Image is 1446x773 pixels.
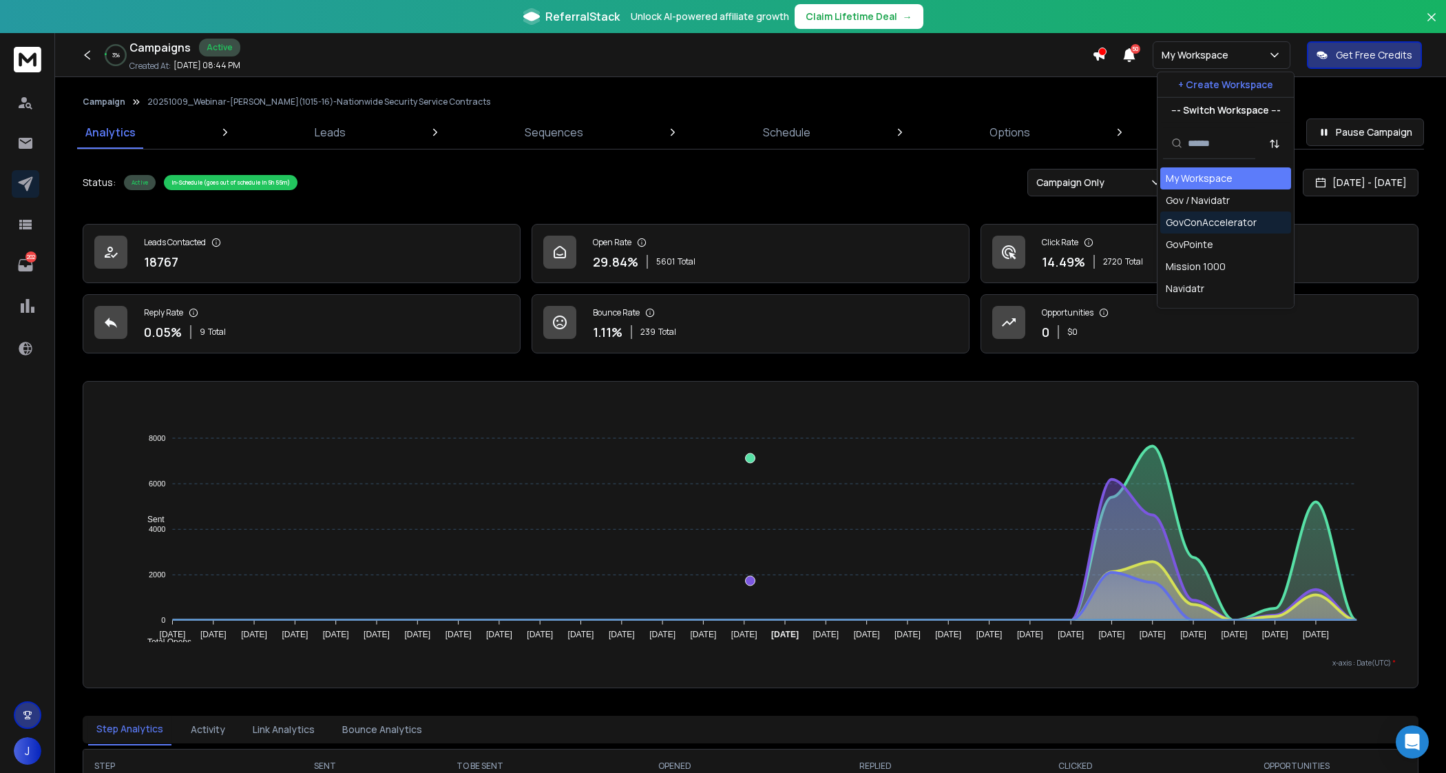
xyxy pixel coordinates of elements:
div: GovPointe [1166,238,1213,251]
tspan: [DATE] [1181,630,1207,639]
span: Total [658,327,676,338]
a: Leads [306,116,354,149]
button: J [14,737,41,765]
p: 3 % [112,51,120,59]
p: Bounce Rate [593,307,640,318]
span: 239 [640,327,656,338]
p: 29.84 % [593,252,638,271]
p: 0 [1042,322,1049,342]
p: 18767 [144,252,178,271]
p: Open Rate [593,237,631,248]
a: Reply Rate0.05%9Total [83,294,521,353]
tspan: 6000 [149,480,165,488]
h1: Campaigns [129,39,191,56]
p: 20251009_Webinar-[PERSON_NAME](1015-16)-Nationwide Security Service Contracts [147,96,490,107]
div: Gov / Navidatr [1166,194,1230,207]
p: 0.05 % [144,322,182,342]
tspan: [DATE] [650,630,676,639]
tspan: [DATE] [609,630,635,639]
tspan: [DATE] [1222,630,1248,639]
a: Bounce Rate1.11%239Total [532,294,970,353]
p: + Create Workspace [1178,78,1273,92]
button: [DATE] - [DATE] [1303,169,1418,196]
div: In-Schedule (goes out of schedule in 5h 55m) [164,175,297,190]
div: GovConAccelerator [1166,216,1257,229]
tspan: [DATE] [200,630,227,639]
button: Get Free Credits [1307,41,1422,69]
button: Pause Campaign [1306,118,1424,146]
a: Schedule [755,116,819,149]
p: --- Switch Workspace --- [1171,103,1281,117]
a: Leads Contacted18767 [83,224,521,283]
p: 1.11 % [593,322,622,342]
span: ReferralStack [545,8,620,25]
tspan: 8000 [149,434,165,442]
p: Click Rate [1042,237,1078,248]
div: My Workspace [1166,172,1233,185]
button: Link Analytics [244,714,323,745]
span: 2720 [1103,256,1122,267]
button: Bounce Analytics [334,714,430,745]
a: 202 [12,251,39,279]
p: Analytics [85,124,136,141]
p: Opportunities [1042,307,1093,318]
span: Total [678,256,695,267]
a: Click Rate14.49%2720Total [981,224,1418,283]
tspan: 0 [162,616,166,624]
tspan: [DATE] [936,630,962,639]
tspan: [DATE] [1017,630,1043,639]
span: 9 [200,327,205,338]
p: Schedule [763,124,810,141]
span: Sent [137,515,165,524]
button: Step Analytics [88,714,171,745]
div: Navidatr [1166,282,1204,296]
tspan: [DATE] [691,630,717,639]
tspan: [DATE] [731,630,757,639]
tspan: [DATE] [1262,630,1288,639]
button: Close banner [1423,8,1440,41]
tspan: [DATE] [894,630,921,639]
div: Mission 1000 [1166,260,1226,274]
tspan: [DATE] [364,630,390,639]
tspan: [DATE] [446,630,472,639]
tspan: [DATE] [1099,630,1125,639]
p: Status: [83,176,116,189]
tspan: [DATE] [568,630,594,639]
div: Video Marketing [1166,304,1240,318]
tspan: [DATE] [813,630,839,639]
span: 5601 [656,256,675,267]
tspan: [DATE] [976,630,1003,639]
p: x-axis : Date(UTC) [105,658,1396,668]
tspan: [DATE] [160,630,186,639]
div: Active [124,175,156,190]
p: My Workspace [1162,48,1234,62]
tspan: [DATE] [405,630,431,639]
tspan: [DATE] [242,630,268,639]
span: Total [208,327,226,338]
button: Campaign [83,96,125,107]
p: Leads Contacted [144,237,206,248]
p: Leads [315,124,346,141]
tspan: 2000 [149,570,165,579]
button: Activity [182,714,233,745]
button: Sort by Sort A-Z [1261,130,1288,157]
span: Total [1125,256,1143,267]
span: → [903,10,912,23]
p: $ 0 [1067,327,1078,338]
div: Active [199,39,240,56]
span: 50 [1131,44,1140,54]
a: Options [981,116,1038,149]
a: Open Rate29.84%5601Total [532,224,970,283]
button: + Create Workspace [1157,72,1294,97]
tspan: [DATE] [486,630,512,639]
p: Reply Rate [144,307,183,318]
button: Claim Lifetime Deal→ [795,4,923,29]
a: Opportunities0$0 [981,294,1418,353]
p: Unlock AI-powered affiliate growth [631,10,789,23]
tspan: [DATE] [854,630,880,639]
a: Sequences [516,116,591,149]
p: Created At: [129,61,171,72]
p: 14.49 % [1042,252,1085,271]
